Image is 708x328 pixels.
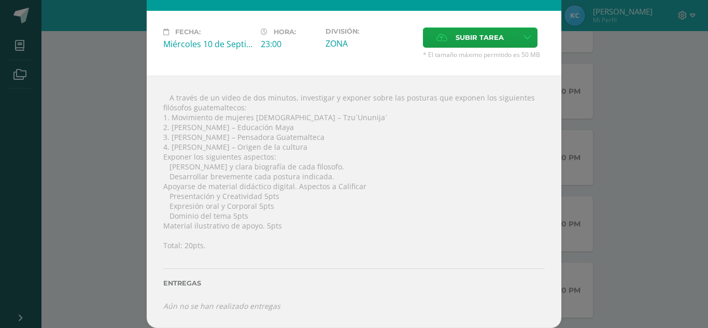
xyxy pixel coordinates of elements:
[163,38,252,50] div: Miércoles 10 de Septiembre
[325,38,415,49] div: ZONA
[163,301,280,311] i: Aún no se han realizado entregas
[261,38,317,50] div: 23:00
[163,279,545,287] label: Entregas
[147,76,561,328] div:  A través de un video de dos minutos, investigar y exponer sobre las posturas que exponen los si...
[175,28,201,36] span: Fecha:
[325,27,415,35] label: División:
[274,28,296,36] span: Hora:
[423,50,545,59] span: * El tamaño máximo permitido es 50 MB
[456,28,504,47] span: Subir tarea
